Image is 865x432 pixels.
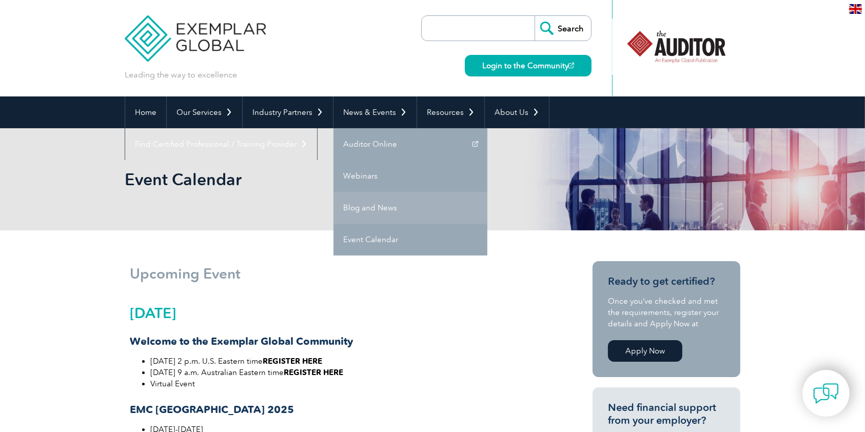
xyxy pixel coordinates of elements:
[333,224,487,256] a: Event Calendar
[813,381,839,406] img: contact-chat.png
[608,340,682,362] a: Apply Now
[130,403,294,416] strong: EMC [GEOGRAPHIC_DATA] 2025
[263,357,322,366] a: REGISTER HERE
[125,169,519,189] h1: Event Calendar
[535,16,591,41] input: Search
[465,55,592,76] a: Login to the Community
[568,63,574,68] img: open_square.png
[485,96,549,128] a: About Us
[417,96,484,128] a: Resources
[333,128,487,160] a: Auditor Online
[130,335,353,347] strong: Welcome to the Exemplar Global Community
[125,96,166,128] a: Home
[130,266,551,281] h1: Upcoming Event
[333,192,487,224] a: Blog and News
[125,69,237,81] p: Leading the way to excellence
[150,356,549,367] li: [DATE] 2 p.m. U.S. Eastern time
[333,96,417,128] a: News & Events
[167,96,242,128] a: Our Services
[608,296,725,329] p: Once you’ve checked and met the requirements, register your details and Apply Now at
[150,367,549,378] li: [DATE] 9 a.m. Australian Eastern time
[284,368,343,377] a: REGISTER HERE
[608,275,725,288] h3: Ready to get certified?
[130,305,549,321] h2: [DATE]
[608,401,725,427] h3: Need financial support from your employer?
[849,4,862,14] img: en
[243,96,333,128] a: Industry Partners
[333,160,487,192] a: Webinars
[125,128,317,160] a: Find Certified Professional / Training Provider
[150,378,549,389] li: Virtual Event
